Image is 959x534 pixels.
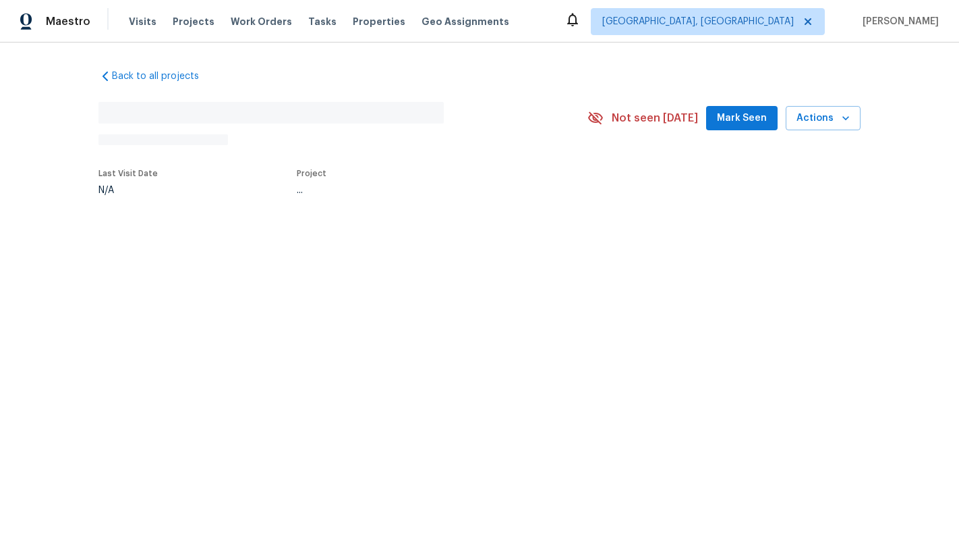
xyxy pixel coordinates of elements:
span: Tasks [308,17,337,26]
span: Work Orders [231,15,292,28]
span: Last Visit Date [98,169,158,178]
span: Mark Seen [717,110,767,127]
span: Projects [173,15,214,28]
span: [GEOGRAPHIC_DATA], [GEOGRAPHIC_DATA] [602,15,794,28]
span: [PERSON_NAME] [857,15,939,28]
div: N/A [98,186,158,195]
span: Not seen [DATE] [612,111,698,125]
button: Mark Seen [706,106,778,131]
span: Geo Assignments [422,15,509,28]
span: Visits [129,15,156,28]
a: Back to all projects [98,70,228,83]
button: Actions [786,106,861,131]
span: Project [297,169,326,178]
div: ... [297,186,556,195]
span: Properties [353,15,405,28]
span: Maestro [46,15,90,28]
span: Actions [796,110,850,127]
